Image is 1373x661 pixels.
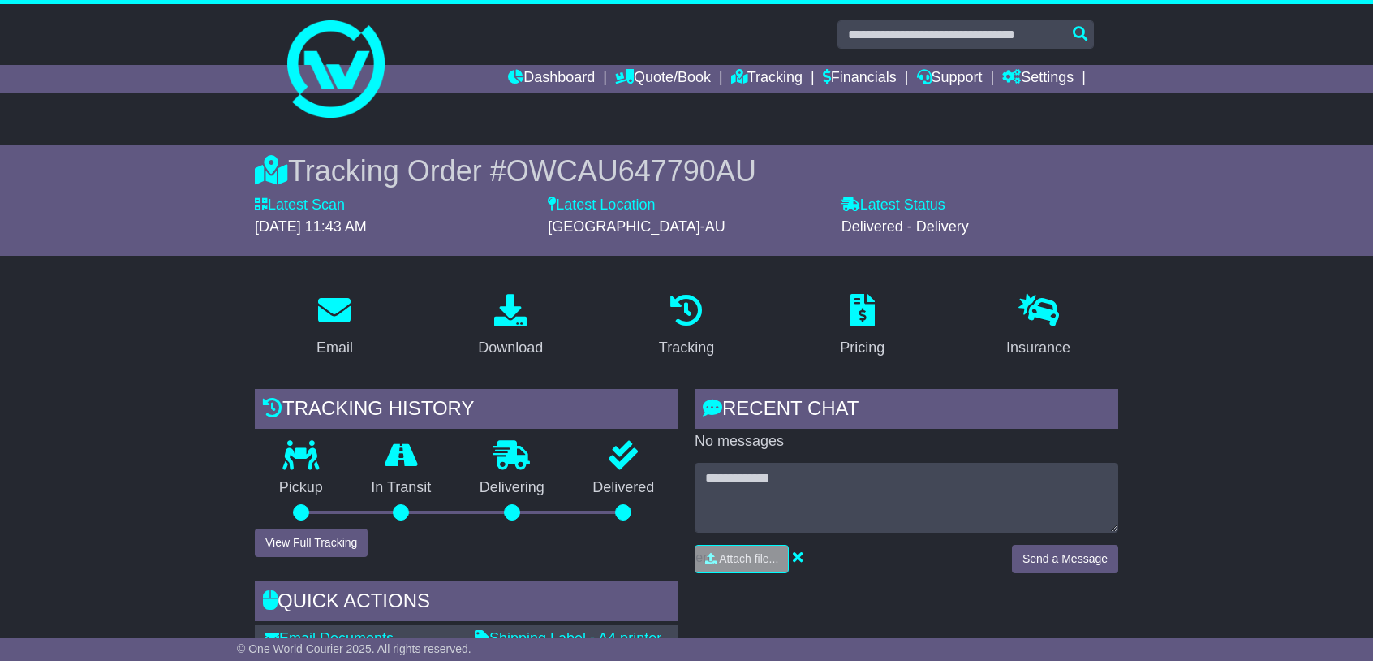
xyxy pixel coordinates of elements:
[347,479,456,497] p: In Transit
[255,218,367,235] span: [DATE] 11:43 AM
[1012,545,1118,573] button: Send a Message
[255,153,1118,188] div: Tracking Order #
[255,581,678,625] div: Quick Actions
[1002,65,1074,93] a: Settings
[255,389,678,433] div: Tracking history
[306,288,364,365] a: Email
[840,337,884,359] div: Pricing
[695,433,1118,451] p: No messages
[316,337,353,359] div: Email
[731,65,803,93] a: Tracking
[841,197,945,214] label: Latest Status
[548,218,725,235] span: [GEOGRAPHIC_DATA]-AU
[255,529,368,557] button: View Full Tracking
[569,479,679,497] p: Delivered
[829,288,895,365] a: Pricing
[475,630,661,646] a: Shipping Label - A4 printer
[823,65,897,93] a: Financials
[265,630,394,646] a: Email Documents
[455,479,569,497] p: Delivering
[615,65,711,93] a: Quote/Book
[695,389,1118,433] div: RECENT CHAT
[255,479,347,497] p: Pickup
[506,154,756,188] span: OWCAU647790AU
[659,337,714,359] div: Tracking
[917,65,983,93] a: Support
[1006,337,1070,359] div: Insurance
[255,197,345,214] label: Latest Scan
[996,288,1081,365] a: Insurance
[508,65,595,93] a: Dashboard
[548,197,655,214] label: Latest Location
[841,218,969,235] span: Delivered - Delivery
[648,288,725,365] a: Tracking
[237,642,471,655] span: © One World Courier 2025. All rights reserved.
[478,337,543,359] div: Download
[467,288,553,365] a: Download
